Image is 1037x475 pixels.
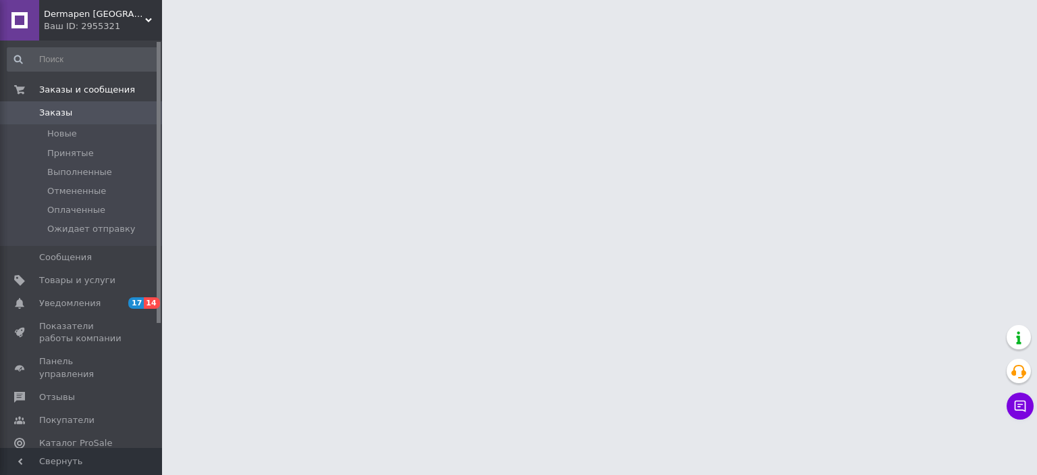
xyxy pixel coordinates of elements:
span: 14 [144,297,159,309]
span: Отмененные [47,185,106,197]
span: Панель управления [39,355,125,380]
span: Сообщения [39,251,92,264]
span: Новые [47,128,77,140]
span: Уведомления [39,297,101,309]
span: Товары и услуги [39,274,115,286]
span: Ожидает отправку [47,223,136,235]
span: Заказы [39,107,72,119]
button: Чат с покупателем [1007,393,1034,420]
input: Поиск [7,47,159,72]
span: Выполненные [47,166,112,178]
span: 17 [128,297,144,309]
span: Dermapen Ukraine [44,8,145,20]
span: Каталог ProSale [39,437,112,449]
span: Заказы и сообщения [39,84,135,96]
span: Покупатели [39,414,95,426]
div: Ваш ID: 2955321 [44,20,162,32]
span: Отзывы [39,391,75,403]
span: Принятые [47,147,94,159]
span: Показатели работы компании [39,320,125,345]
span: Оплаченные [47,204,105,216]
